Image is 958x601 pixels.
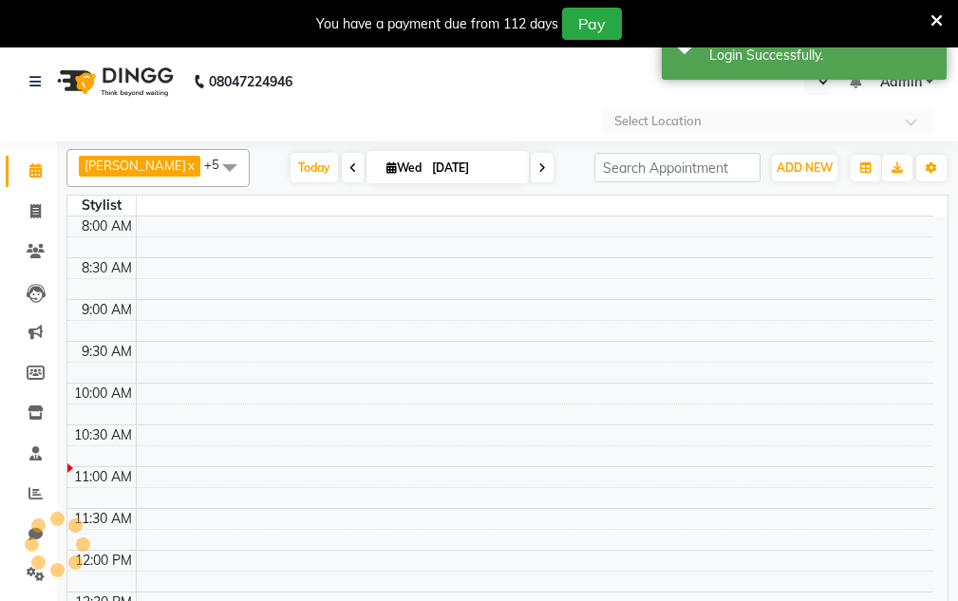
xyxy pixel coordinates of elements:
span: +5 [204,157,234,172]
span: Wed [382,160,426,175]
div: Select Location [614,112,702,131]
div: 9:00 AM [78,300,136,320]
span: [PERSON_NAME] [85,158,186,173]
div: 9:30 AM [78,342,136,362]
div: 8:30 AM [78,258,136,278]
div: You have a payment due from 112 days [316,14,558,34]
a: x [186,158,195,173]
span: ADD NEW [777,160,833,175]
input: Search Appointment [594,153,761,182]
button: ADD NEW [772,155,837,181]
div: 8:00 AM [78,216,136,236]
div: 11:30 AM [70,509,136,529]
span: Today [291,153,338,182]
div: 12:00 PM [71,551,136,571]
input: 2025-09-03 [426,154,521,182]
b: 08047224946 [209,55,292,108]
img: logo [48,55,178,108]
div: 10:00 AM [70,384,136,404]
div: Login Successfully. [709,46,932,66]
span: Admin [880,72,922,92]
div: Stylist [67,196,136,216]
div: 11:00 AM [70,467,136,487]
button: Pay [562,8,622,40]
div: 10:30 AM [70,425,136,445]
